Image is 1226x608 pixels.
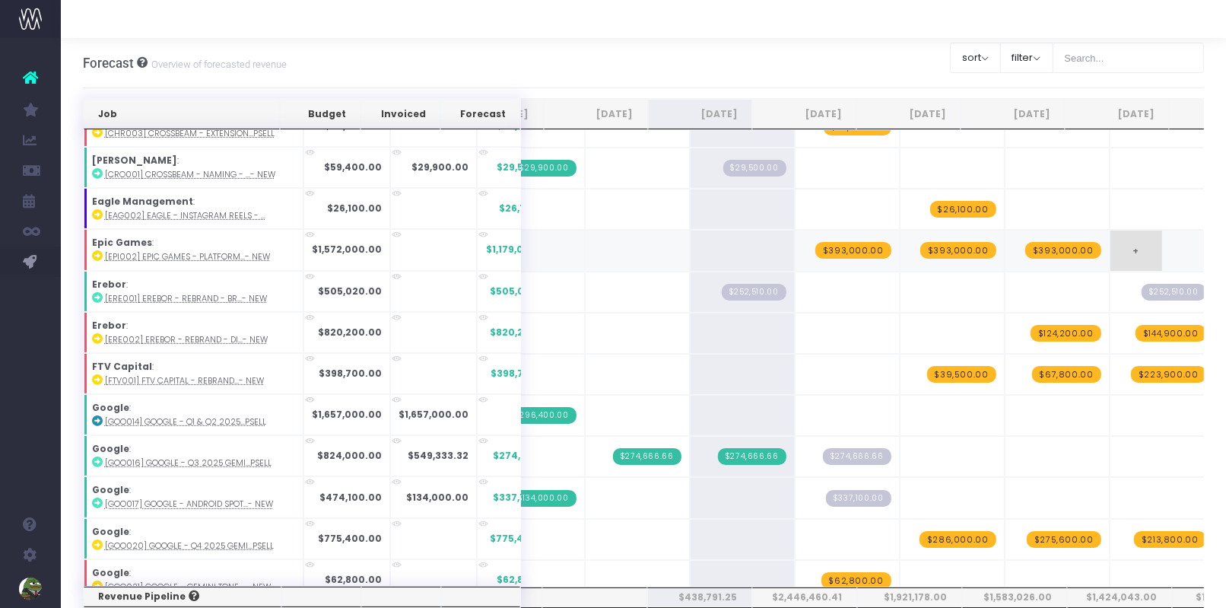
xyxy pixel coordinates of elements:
[440,99,520,129] th: Forecast
[105,251,270,263] abbr: [EPI002] Epic Games - Platform Brand - Brand - New
[815,242,891,259] span: wayahead Revenue Forecast Item
[821,572,891,589] span: wayahead Revenue Forecast Item
[92,483,129,496] strong: Google
[826,490,891,507] span: Streamtime Draft Invoice: null – [GOO017] Google - Android - Brand - New
[84,229,303,270] td: :
[19,578,42,600] img: images/default_profile_image.png
[823,448,891,465] span: Streamtime Draft Invoice: 896 – [GOO016] Google - Q3 2025 Gemini Design - Brand - Upsell
[1131,366,1206,383] span: wayahead Revenue Forecast Item
[84,394,303,435] td: :
[92,278,126,291] strong: Erebor
[327,202,382,215] strong: $26,100.00
[318,532,382,545] strong: $775,400.00
[84,271,303,312] td: :
[1027,531,1101,548] span: wayahead Revenue Forecast Item
[92,319,126,332] strong: Erebor
[105,334,268,345] abbr: [ERE002] Erebor - Rebrand - Digital - New
[718,448,786,465] span: Streamtime Invoice: 897 – Google - Q3 2025 Gemini Design
[647,587,752,607] th: $438,791.25
[1025,242,1101,259] span: wayahead Revenue Forecast Item
[962,587,1067,607] th: $1,583,026.00
[84,476,303,517] td: :
[411,161,468,173] strong: $29,900.00
[324,119,382,132] strong: $24,500.00
[723,160,786,177] span: Streamtime Draft Invoice: null – [CRO001] Crossbeam - Naming - Brand - New
[317,449,382,462] strong: $824,000.00
[92,525,129,538] strong: Google
[406,491,468,504] strong: $134,000.00
[1053,43,1205,73] input: Search...
[105,416,266,428] abbr: [GOO014] Google - Q1 & Q2 2025 Gemini Design Retainer - Brand - Upsell
[84,435,303,476] td: :
[105,128,275,139] abbr: [CHR003] Crossbeam - Extension - Digital - Upsell
[92,401,129,414] strong: Google
[490,532,554,546] span: $775,400.00
[544,99,648,129] th: Jul 25: activate to sort column ascending
[92,195,193,208] strong: Eagle Management
[105,581,271,593] abbr: [GOO021] Google - Gemini Tone of Voice - Brand - New
[497,161,554,174] span: $29,500.00
[927,366,996,383] span: wayahead Revenue Forecast Item
[1067,587,1172,607] th: $1,424,043.00
[84,99,280,129] th: Job: activate to sort column ascending
[105,498,273,510] abbr: [GOO017] Google - Android Spotlight - Brand - New
[324,161,382,173] strong: $59,400.00
[84,559,303,600] td: :
[84,353,303,394] td: :
[507,407,576,424] span: Streamtime Invoice: 850 – GOO014 - Q1 & Q2 2025 Gemini Design Retainer
[1135,325,1206,342] span: wayahead Revenue Forecast Item
[493,449,554,463] span: $274,666.66
[752,587,857,607] th: $2,446,460.41
[318,285,382,298] strong: $505,020.00
[491,367,554,380] span: $398,700.00
[648,99,752,129] th: Aug 25: activate to sort column ascending
[83,56,134,71] span: Forecast
[92,442,129,455] strong: Google
[84,147,303,188] td: :
[510,490,576,507] span: Streamtime Invoice: 891 – [GOO017] Google - Android - Brand - New
[92,236,152,249] strong: Epic Games
[92,154,177,167] strong: [PERSON_NAME]
[1065,99,1169,129] th: Dec 25: activate to sort column ascending
[1142,284,1206,301] span: Streamtime Draft Invoice: null – [ERE001] Erebor - Rebrand - Brand - New
[105,210,265,221] abbr: [EAG002] Eagle - Instagram Reels - New
[84,587,281,606] th: Revenue Pipeline
[1134,531,1206,548] span: wayahead Revenue Forecast Item
[1000,43,1053,73] button: filter
[105,375,264,387] abbr: [FTV001] FTV Capital - Rebrand - Brand - New
[499,202,554,215] span: $26,100.00
[312,243,382,256] strong: $1,572,000.00
[105,457,272,469] abbr: [GOO016] Google - Q3 2025 Gemini Design - Brand - Upsell
[490,285,554,298] span: $505,020.00
[493,491,554,505] span: $337,100.00
[92,566,129,579] strong: Google
[408,449,468,462] strong: $549,333.32
[752,99,856,129] th: Sep 25: activate to sort column ascending
[1110,231,1162,270] span: +
[950,43,1001,73] button: sort
[722,284,786,301] span: Streamtime Draft Invoice: null – [ERE001] Erebor - Rebrand - Brand - New
[105,293,267,304] abbr: [ERE001] Erebor - Rebrand - Brand - New
[1032,366,1101,383] span: wayahead Revenue Forecast Item
[1031,325,1101,342] span: wayahead Revenue Forecast Item
[360,99,440,129] th: Invoiced
[513,160,576,177] span: Streamtime Invoice: 890 – [CRO001] Crossbeam - Naming - Brand - New
[325,573,382,586] strong: $62,800.00
[961,99,1065,129] th: Nov 25: activate to sort column ascending
[399,408,468,421] strong: $1,657,000.00
[280,99,360,129] th: Budget
[105,540,274,552] abbr: [GOO020] Google - Q4 2025 Gemini Design - Brand - Upsell
[930,201,996,218] span: wayahead Revenue Forecast Item
[318,326,382,339] strong: $820,200.00
[613,448,681,465] span: Streamtime Invoice: 898 – [GOO016] Google - Q3 2025 Gemini Design - Brand - Upsell
[319,367,382,380] strong: $398,700.00
[92,360,152,373] strong: FTV Capital
[319,491,382,504] strong: $474,100.00
[919,531,996,548] span: wayahead Revenue Forecast Item
[856,99,961,129] th: Oct 25: activate to sort column ascending
[84,312,303,353] td: :
[857,587,962,607] th: $1,921,178.00
[84,188,303,229] td: :
[497,573,554,587] span: $62,800.00
[105,169,275,180] abbr: [CRO001] Crossbeam - Naming - Brand - New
